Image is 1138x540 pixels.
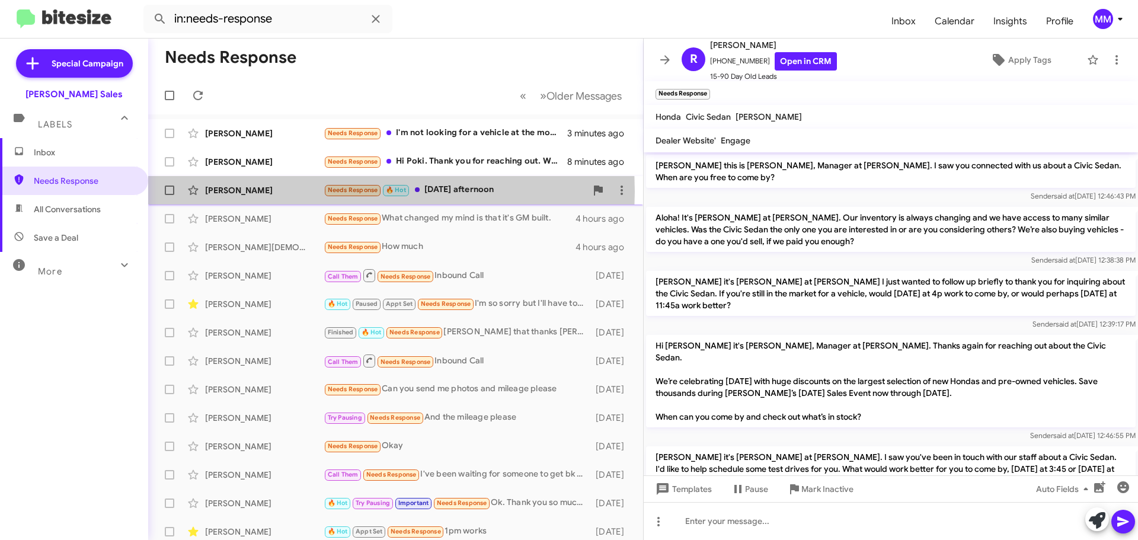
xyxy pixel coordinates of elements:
div: [PERSON_NAME] [205,384,324,395]
span: Sender [DATE] 12:38:38 PM [1031,255,1136,264]
span: [PERSON_NAME] [710,38,837,52]
span: Labels [38,119,72,130]
span: All Conversations [34,203,101,215]
input: Search [143,5,392,33]
div: [DATE] [590,526,634,538]
span: Appt Set [386,300,413,308]
small: Needs Response [656,89,710,100]
span: Needs Response [370,414,420,421]
p: Hi [PERSON_NAME] it's [PERSON_NAME], Manager at [PERSON_NAME]. Thanks again for reaching out abou... [646,335,1136,427]
span: Apply Tags [1008,49,1051,71]
button: Mark Inactive [778,478,863,500]
span: Needs Response [328,129,378,137]
div: [DATE] [590,440,634,452]
button: Pause [721,478,778,500]
div: [PERSON_NAME] Sales [25,88,123,100]
div: [DATE] [590,497,634,509]
span: 🔥 Hot [362,328,382,336]
div: Can you send me photos and mileage please [324,382,590,396]
span: [PERSON_NAME] [736,111,802,122]
span: Save a Deal [34,232,78,244]
div: [PERSON_NAME] that thanks [PERSON_NAME]. [324,325,590,339]
p: [PERSON_NAME] this is [PERSON_NAME], Manager at [PERSON_NAME]. I saw you connected with us about ... [646,155,1136,188]
span: Mark Inactive [801,478,853,500]
span: Older Messages [546,90,622,103]
span: Needs Response [328,243,378,251]
span: said at [1053,431,1074,440]
span: Needs Response [328,442,378,450]
span: 🔥 Hot [328,528,348,535]
div: [PERSON_NAME] [205,298,324,310]
a: Inbox [882,4,925,39]
div: Ok. Thank you so much! [324,496,590,510]
span: Engage [721,135,750,146]
span: Needs Response [328,186,378,194]
span: Needs Response [381,273,431,280]
p: [PERSON_NAME] it's [PERSON_NAME] at [PERSON_NAME]. I saw you've been in touch with our staff abou... [646,446,1136,491]
div: [PERSON_NAME][DEMOGRAPHIC_DATA] [205,241,324,253]
span: 🔥 Hot [328,300,348,308]
span: Sender [DATE] 12:39:17 PM [1032,319,1136,328]
div: [DATE] [590,327,634,338]
a: Special Campaign [16,49,133,78]
span: Important [398,499,429,507]
span: » [540,88,546,103]
div: [PERSON_NAME] [205,497,324,509]
div: I'm not looking for a vehicle at the moment. Thank you. [324,126,567,140]
span: Call Them [328,358,359,366]
div: 3 minutes ago [567,127,634,139]
span: Needs Response [328,385,378,393]
span: Try Pausing [328,414,362,421]
button: Next [533,84,629,108]
div: Inbound Call [324,353,590,368]
button: Templates [644,478,721,500]
div: [DATE] [590,469,634,481]
div: [PERSON_NAME] [205,355,324,367]
span: Needs Response [421,300,471,308]
span: Needs Response [437,499,487,507]
span: Try Pausing [356,499,390,507]
span: Needs Response [328,158,378,165]
div: MM [1093,9,1113,29]
span: Needs Response [328,215,378,222]
span: Needs Response [366,471,417,478]
div: 4 hours ago [576,213,634,225]
span: Honda [656,111,681,122]
span: Needs Response [391,528,441,535]
div: [PERSON_NAME] [205,469,324,481]
div: 1pm works [324,525,590,538]
div: [PERSON_NAME] [205,440,324,452]
div: Hi Poki. Thank you for reaching out. We have decided we would be going with a different vehicle. ... [324,155,567,168]
div: What changed my mind is that it's GM built. [324,212,576,225]
div: And the mileage please [324,411,590,424]
a: Profile [1037,4,1083,39]
span: Special Campaign [52,57,123,69]
div: [PERSON_NAME] [205,156,324,168]
span: Call Them [328,471,359,478]
span: Auto Fields [1036,478,1093,500]
span: R [690,50,698,69]
nav: Page navigation example [513,84,629,108]
span: Sender [DATE] 12:46:55 PM [1030,431,1136,440]
p: Aloha! It's [PERSON_NAME] at [PERSON_NAME]. Our inventory is always changing and we have access t... [646,207,1136,252]
div: 8 minutes ago [567,156,634,168]
a: Insights [984,4,1037,39]
span: Call Them [328,273,359,280]
span: said at [1056,319,1076,328]
span: Pause [745,478,768,500]
div: 4 hours ago [576,241,634,253]
h1: Needs Response [165,48,296,67]
a: Calendar [925,4,984,39]
button: Previous [513,84,533,108]
div: [PERSON_NAME] [205,127,324,139]
div: [DATE] afternoon [324,183,586,197]
div: [DATE] [590,355,634,367]
div: Okay [324,439,590,453]
span: 🔥 Hot [386,186,406,194]
span: « [520,88,526,103]
span: Paused [356,300,378,308]
div: How much [324,240,576,254]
